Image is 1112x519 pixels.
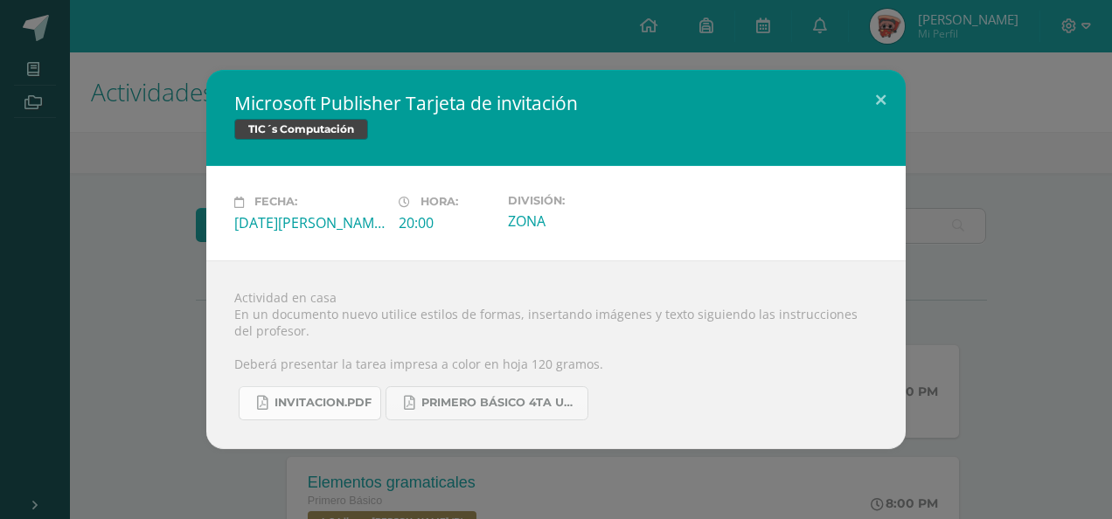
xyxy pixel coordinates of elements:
[508,211,658,231] div: ZONA
[206,260,906,449] div: Actividad en casa En un documento nuevo utilice estilos de formas, insertando imágenes y texto si...
[420,196,458,209] span: Hora:
[275,396,372,410] span: INVITACION.pdf
[421,396,579,410] span: PRIMERO BÁSICO 4TA UNIDAD..pdf
[386,386,588,420] a: PRIMERO BÁSICO 4TA UNIDAD..pdf
[234,91,878,115] h2: Microsoft Publisher Tarjeta de invitación
[234,119,368,140] span: TIC´s Computación
[254,196,297,209] span: Fecha:
[239,386,381,420] a: INVITACION.pdf
[856,70,906,129] button: Close (Esc)
[234,213,385,232] div: [DATE][PERSON_NAME]
[399,213,494,232] div: 20:00
[508,194,658,207] label: División:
